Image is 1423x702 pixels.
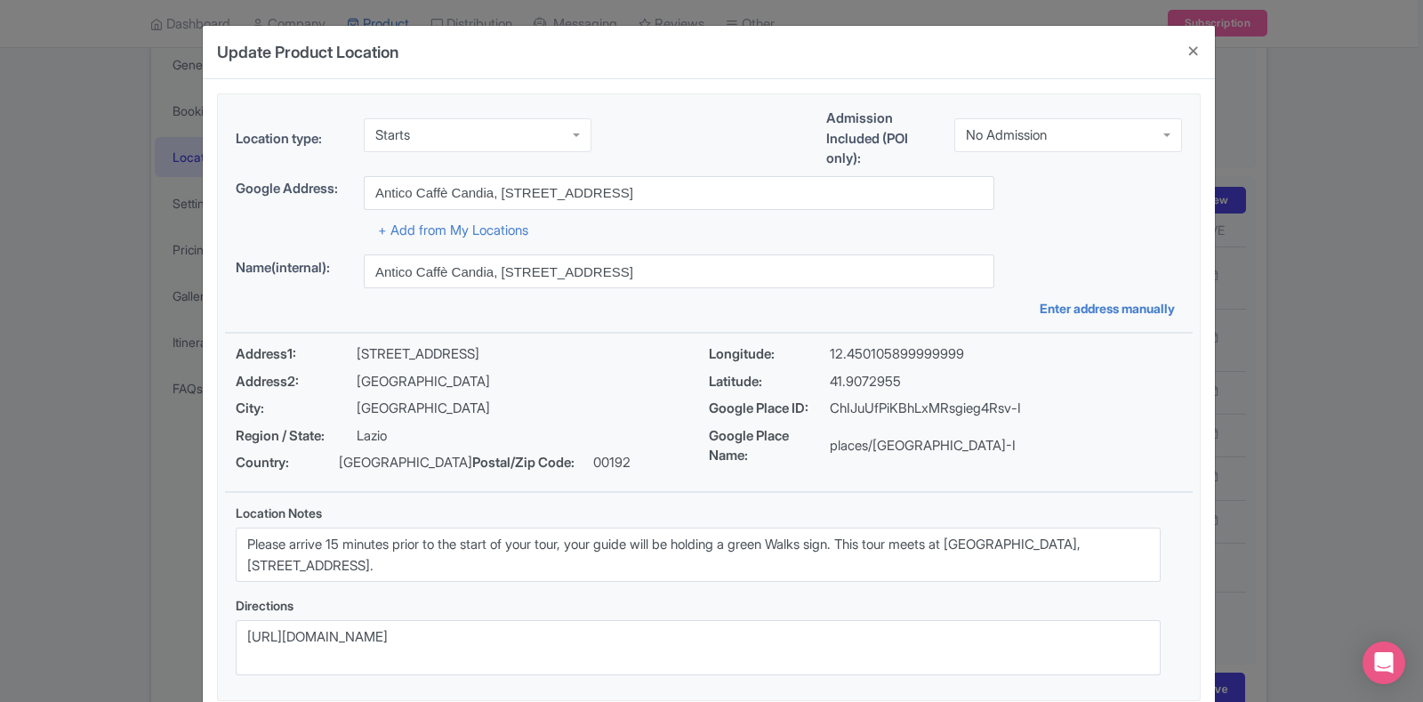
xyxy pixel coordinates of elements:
span: Location Notes [236,505,322,520]
div: Starts [375,127,410,143]
h4: Update Product Location [217,40,398,64]
label: Location type: [236,129,350,149]
span: Country: [236,453,339,473]
span: Google Place ID: [709,399,830,419]
span: Postal/Zip Code: [472,453,593,473]
div: No Admission [966,127,1047,143]
span: Latitude: [709,372,830,392]
p: 00192 [593,453,631,473]
p: ChIJuUfPiKBhLxMRsgieg4Rsv-I [830,399,1021,419]
a: Enter address manually [1040,299,1182,318]
textarea: [URL][DOMAIN_NAME] [236,620,1161,675]
p: [GEOGRAPHIC_DATA] [357,399,490,419]
p: Lazio [357,426,387,447]
label: Name(internal): [236,258,350,278]
span: Google Place Name: [709,426,830,466]
span: Region / State: [236,426,357,447]
span: Address1: [236,344,357,365]
span: Longitude: [709,344,830,365]
p: 41.9072955 [830,372,901,392]
label: Admission Included (POI only): [826,109,940,169]
p: 12.450105899999999 [830,344,964,365]
p: places/[GEOGRAPHIC_DATA]-I [830,436,1016,456]
label: Google Address: [236,179,350,199]
textarea: Please arrive 15 minutes prior to the start of your tour, your guide will be holding a green Walk... [236,528,1161,583]
span: Address2: [236,372,357,392]
p: [GEOGRAPHIC_DATA] [357,372,490,392]
button: Close [1172,26,1215,77]
span: City: [236,399,357,419]
a: + Add from My Locations [378,222,528,238]
p: [STREET_ADDRESS] [357,344,479,365]
p: [GEOGRAPHIC_DATA] [339,453,472,473]
div: Open Intercom Messenger [1363,641,1405,684]
input: Search address [364,176,994,210]
span: Directions [236,598,293,613]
